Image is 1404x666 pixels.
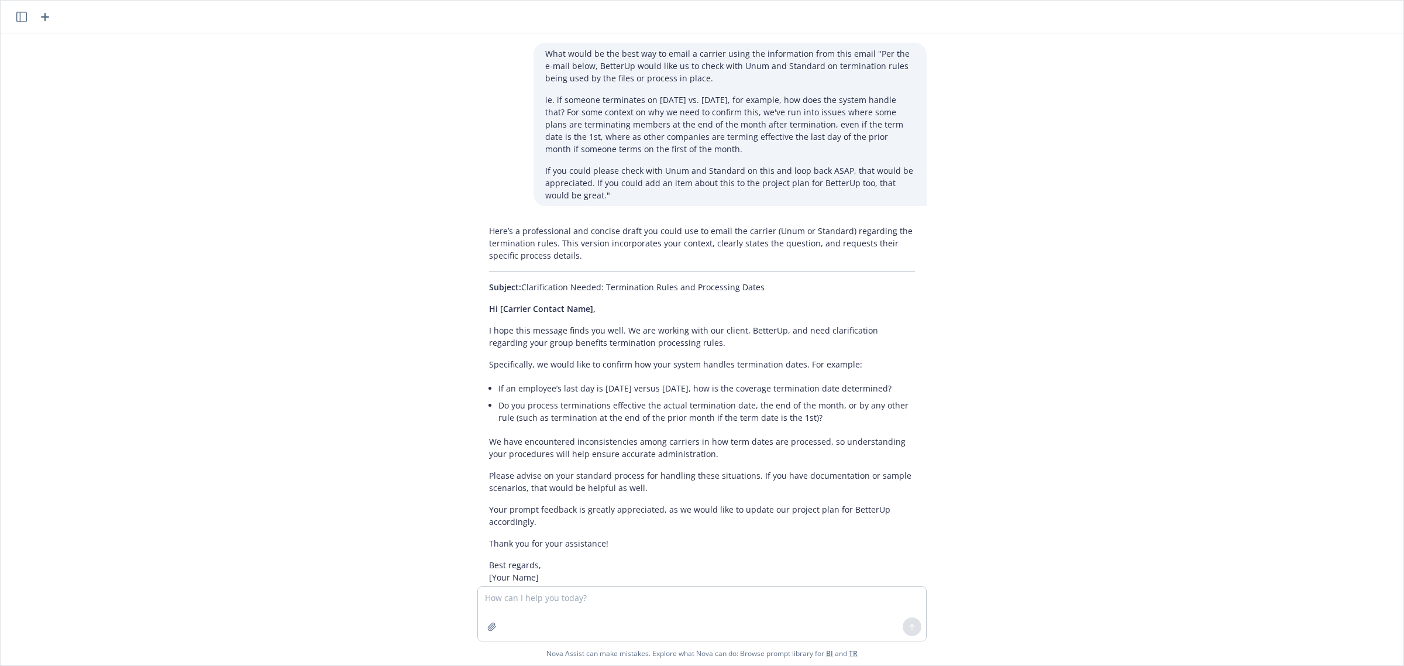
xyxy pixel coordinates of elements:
[489,358,915,370] p: Specifically, we would like to confirm how your system handles termination dates. For example:
[489,469,915,494] p: Please advise on your standard process for handling these situations. If you have documentation o...
[489,537,915,550] p: Thank you for your assistance!
[498,397,915,426] li: Do you process terminations effective the actual termination date, the end of the month, or by an...
[489,281,915,293] p: Clarification Needed: Termination Rules and Processing Dates
[489,435,915,460] p: We have encountered inconsistencies among carriers in how term dates are processed, so understand...
[489,503,915,528] p: Your prompt feedback is greatly appreciated, as we would like to update our project plan for Bett...
[5,641,1399,665] span: Nova Assist can make mistakes. Explore what Nova can do: Browse prompt library for and
[489,281,521,293] span: Subject:
[498,380,915,397] li: If an employee’s last day is [DATE] versus [DATE], how is the coverage termination date determined?
[489,225,915,262] p: Here’s a professional and concise draft you could use to email the carrier (Unum or Standard) reg...
[545,164,915,201] p: If you could please check with Unum and Standard on this and loop back ASAP, that would be apprec...
[489,324,915,349] p: I hope this message finds you well. We are working with our client, BetterUp, and need clarificat...
[545,94,915,155] p: ie. if someone terminates on [DATE] vs. [DATE], for example, how does the system handle that? For...
[489,559,915,608] p: Best regards, [Your Name] [Your Title/Role] Newfront
[849,648,858,658] a: TR
[826,648,833,658] a: BI
[545,47,915,84] p: What would be the best way to email a carrier using the information from this email "Per the e-ma...
[489,303,596,314] span: Hi [Carrier Contact Name],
